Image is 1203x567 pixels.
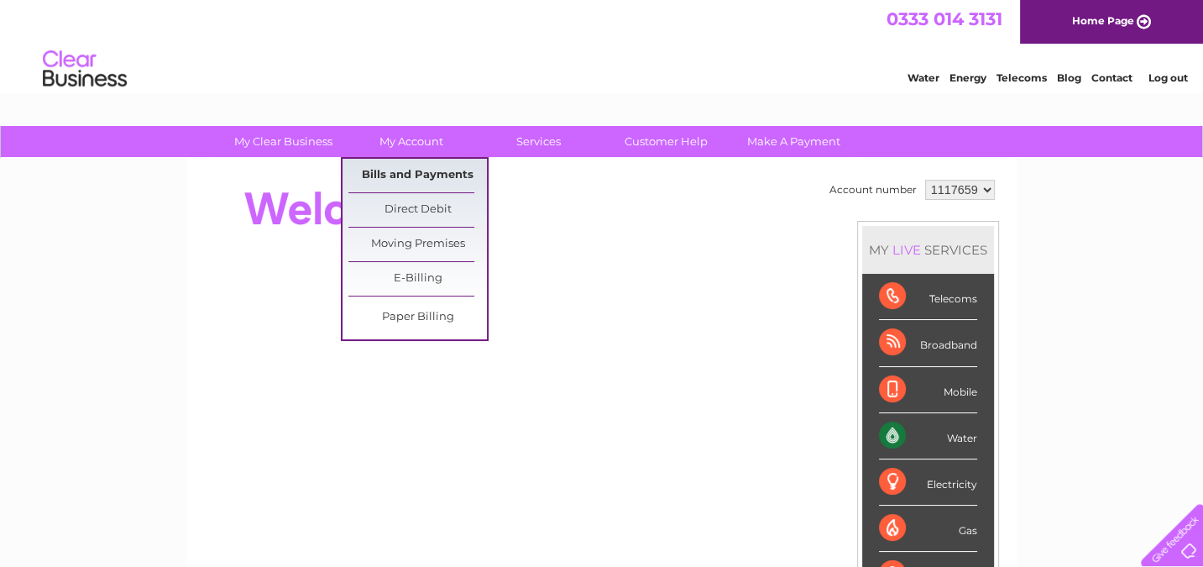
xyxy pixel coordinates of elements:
[1091,71,1132,84] a: Contact
[348,262,487,296] a: E-Billing
[879,367,977,413] div: Mobile
[879,459,977,506] div: Electricity
[879,506,977,552] div: Gas
[469,126,608,157] a: Services
[887,8,1002,29] a: 0333 014 3131
[1057,71,1081,84] a: Blog
[348,159,487,192] a: Bills and Payments
[1148,71,1187,84] a: Log out
[342,126,480,157] a: My Account
[996,71,1047,84] a: Telecoms
[862,226,994,274] div: MY SERVICES
[889,242,924,258] div: LIVE
[42,44,128,95] img: logo.png
[879,274,977,320] div: Telecoms
[348,301,487,334] a: Paper Billing
[348,193,487,227] a: Direct Debit
[206,9,999,81] div: Clear Business is a trading name of Verastar Limited (registered in [GEOGRAPHIC_DATA] No. 3667643...
[907,71,939,84] a: Water
[597,126,735,157] a: Customer Help
[949,71,986,84] a: Energy
[214,126,353,157] a: My Clear Business
[724,126,863,157] a: Make A Payment
[348,228,487,261] a: Moving Premises
[879,413,977,459] div: Water
[825,176,921,204] td: Account number
[879,320,977,366] div: Broadband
